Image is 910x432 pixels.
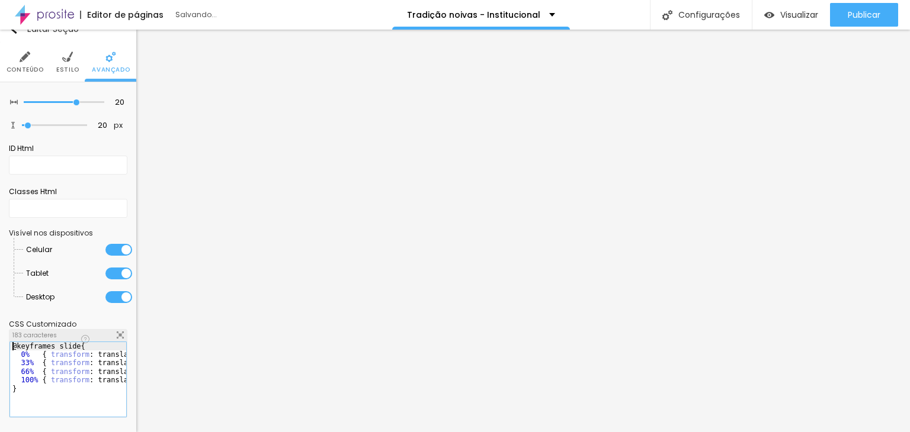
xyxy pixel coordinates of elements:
[848,10,880,20] span: Publicar
[62,51,73,62] img: Icone
[9,230,127,237] div: Visível nos dispositivos
[9,330,127,341] div: 183 caracteres
[105,51,116,62] img: Icone
[92,67,130,73] span: Avançado
[175,11,312,18] div: Salvando...
[9,143,127,154] div: ID Html
[9,186,127,197] div: Classes Html
[10,122,16,128] img: Icone
[830,3,898,27] button: Publicar
[26,285,55,309] span: Desktop
[764,10,774,20] img: view-1.svg
[780,10,818,20] span: Visualizar
[81,335,89,343] img: Icone
[56,67,79,73] span: Estilo
[9,24,79,34] div: Editar Seção
[10,98,18,106] img: Icone
[26,262,49,285] span: Tablet
[20,51,30,62] img: Icone
[110,121,126,131] button: px
[407,11,540,19] p: Tradição noivas - Institucional
[80,11,164,19] div: Editor de páginas
[7,67,44,73] span: Conteúdo
[136,30,910,432] iframe: Editor
[117,331,124,338] img: Icone
[752,3,830,27] button: Visualizar
[9,321,76,328] div: CSS Customizado
[26,238,52,262] span: Celular
[662,10,672,20] img: Icone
